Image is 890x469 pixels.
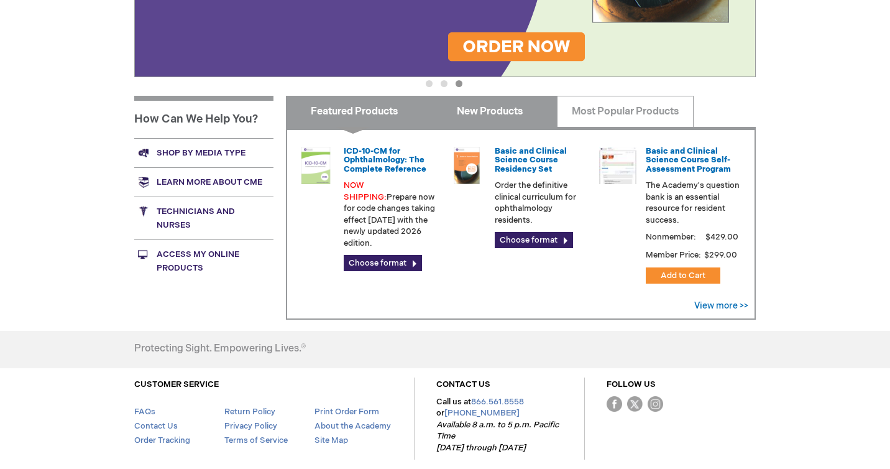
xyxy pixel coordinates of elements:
[648,396,663,412] img: instagram
[134,167,273,197] a: Learn more about CME
[134,407,155,417] a: FAQs
[134,343,306,355] h4: Protecting Sight. Empowering Lives.®
[134,239,273,282] a: Access My Online Products
[627,396,643,412] img: Twitter
[444,408,520,418] a: [PHONE_NUMBER]
[314,407,379,417] a: Print Order Form
[344,180,438,249] p: Prepare now for code changes taking effect [DATE] with the newly updated 2026 edition.
[421,96,557,127] a: New Products
[436,379,490,389] a: CONTACT US
[703,250,739,260] span: $299.00
[661,271,705,281] span: Add to Cart
[426,80,433,87] button: 1 of 3
[607,379,656,389] a: FOLLOW US
[441,80,447,87] button: 2 of 3
[436,396,562,454] p: Call us at or
[694,300,748,311] a: View more >>
[448,147,485,184] img: 02850963u_47.png
[224,435,288,445] a: Terms of Service
[224,407,275,417] a: Return Policy
[495,180,589,226] p: Order the definitive clinical curriculum for ophthalmology residents.
[557,96,693,127] a: Most Popular Products
[456,80,462,87] button: 3 of 3
[344,180,387,202] font: NOW SHIPPING:
[646,146,731,174] a: Basic and Clinical Science Course Self-Assessment Program
[646,267,720,284] button: Add to Cart
[344,146,426,174] a: ICD-10-CM for Ophthalmology: The Complete Reference
[607,396,622,412] img: Facebook
[314,421,391,431] a: About the Academy
[599,147,636,184] img: bcscself_20.jpg
[134,96,273,138] h1: How Can We Help You?
[134,197,273,239] a: Technicians and nurses
[471,397,524,407] a: 866.561.8558
[134,421,178,431] a: Contact Us
[286,96,422,127] a: Featured Products
[646,250,701,260] strong: Member Price:
[134,379,219,389] a: CUSTOMER SERVICE
[224,421,277,431] a: Privacy Policy
[704,232,740,242] span: $429.00
[134,435,190,445] a: Order Tracking
[314,435,348,445] a: Site Map
[646,230,696,245] strong: Nonmember:
[297,147,334,184] img: 0120008u_42.png
[495,146,567,174] a: Basic and Clinical Science Course Residency Set
[495,232,573,248] a: Choose format
[134,138,273,167] a: Shop by media type
[344,255,422,271] a: Choose format
[646,180,740,226] p: The Academy's question bank is an essential resource for resident success.
[436,420,559,453] em: Available 8 a.m. to 5 p.m. Pacific Time [DATE] through [DATE]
